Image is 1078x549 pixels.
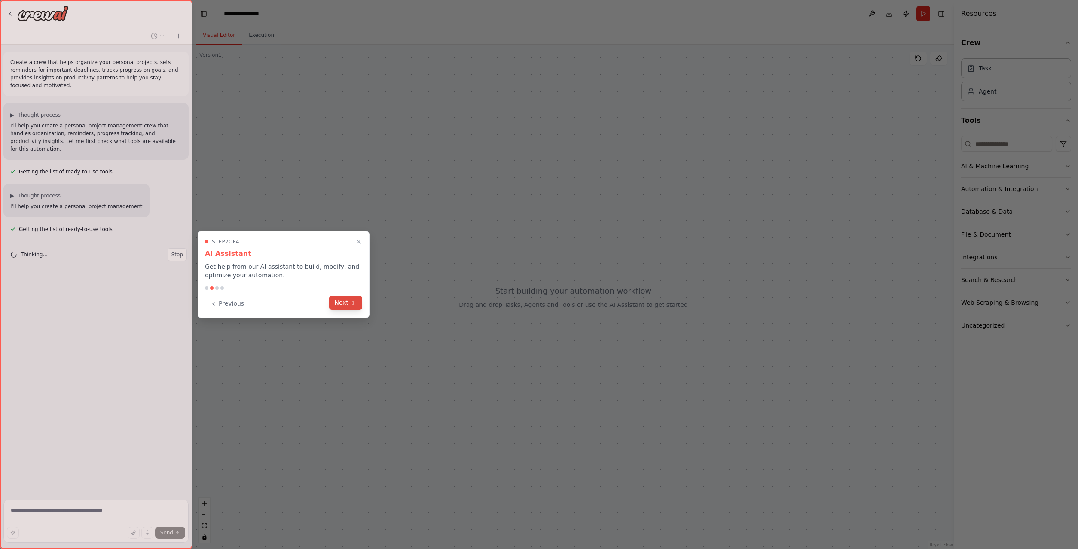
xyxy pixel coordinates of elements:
[205,262,362,279] p: Get help from our AI assistant to build, modify, and optimize your automation.
[354,237,364,247] button: Close walkthrough
[205,297,249,311] button: Previous
[212,238,239,245] span: Step 2 of 4
[205,249,362,259] h3: AI Assistant
[329,296,362,310] button: Next
[198,8,210,20] button: Hide left sidebar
